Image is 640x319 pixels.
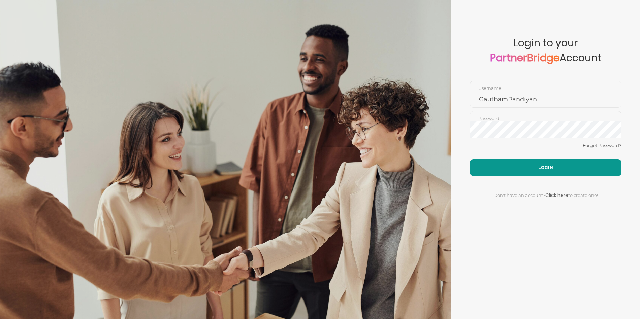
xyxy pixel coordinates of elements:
[470,159,621,176] button: Login
[470,37,621,81] span: Login to your Account
[493,192,598,198] span: Don't have an account? to create one!
[583,143,621,148] a: Forgot Password?
[545,192,568,199] a: Click here
[490,50,559,65] a: PartnerBridge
